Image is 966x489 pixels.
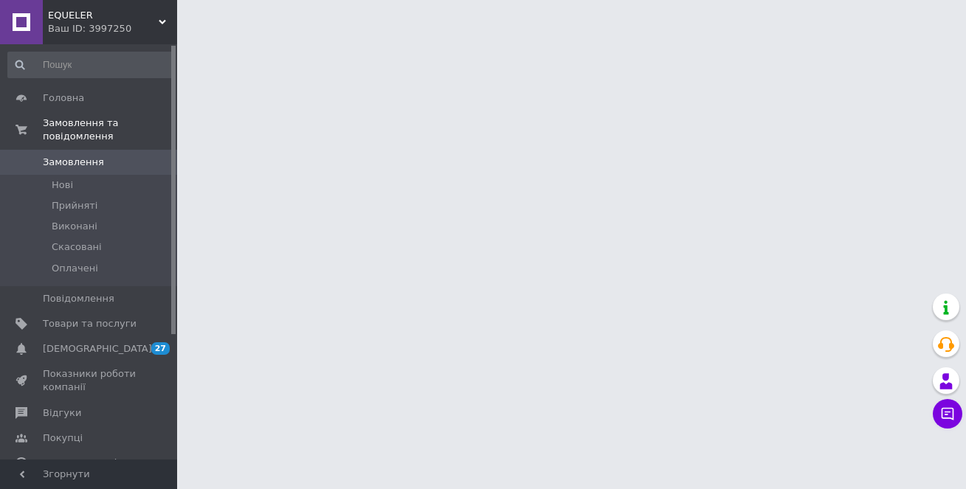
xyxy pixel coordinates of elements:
span: Нові [52,178,73,192]
span: EQUELER [48,9,159,22]
span: Оплачені [52,262,98,275]
span: Відгуки [43,406,81,420]
span: Прийняті [52,199,97,212]
span: Показники роботи компанії [43,367,137,394]
span: 27 [151,342,170,355]
span: Товари та послуги [43,317,137,330]
button: Чат з покупцем [933,399,962,429]
span: Виконані [52,220,97,233]
span: Повідомлення [43,292,114,305]
span: Головна [43,91,84,105]
span: Замовлення та повідомлення [43,117,177,143]
span: Замовлення [43,156,104,169]
span: Покупці [43,431,83,445]
input: Пошук [7,52,174,78]
span: Скасовані [52,240,102,254]
span: [DEMOGRAPHIC_DATA] [43,342,152,356]
div: Ваш ID: 3997250 [48,22,177,35]
span: Каталог ProSale [43,457,123,470]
